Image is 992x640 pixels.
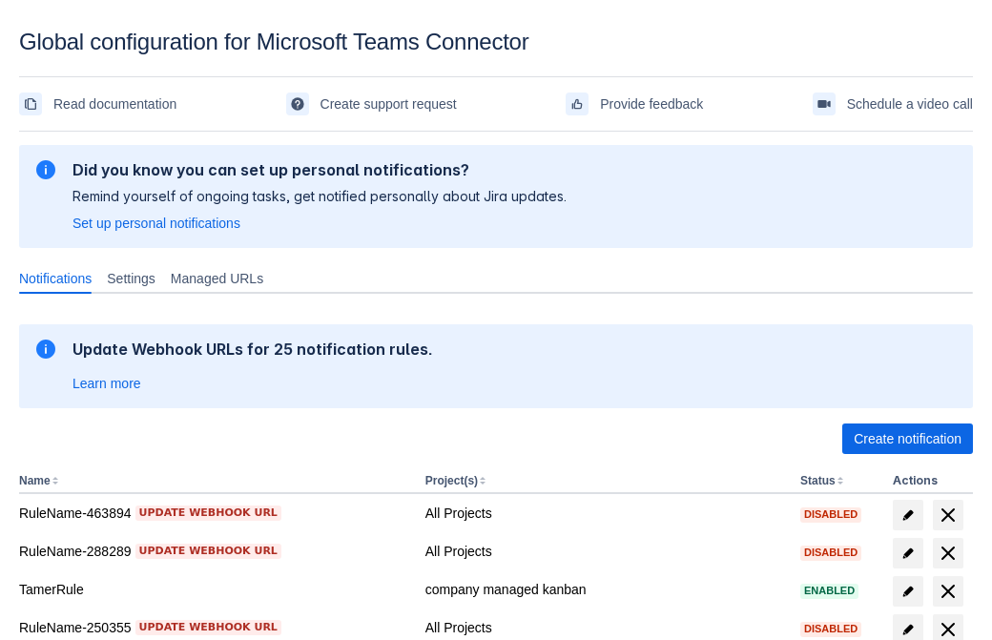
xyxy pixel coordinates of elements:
[19,29,973,55] div: Global configuration for Microsoft Teams Connector
[937,542,960,565] span: delete
[19,504,410,523] div: RuleName-463894
[53,89,176,119] span: Read documentation
[937,580,960,603] span: delete
[286,89,457,119] a: Create support request
[23,96,38,112] span: documentation
[72,187,567,206] p: Remind yourself of ongoing tasks, get notified personally about Jira updates.
[107,269,155,288] span: Settings
[34,158,57,181] span: information
[900,507,916,523] span: edit
[900,546,916,561] span: edit
[425,542,785,561] div: All Projects
[425,580,785,599] div: company managed kanban
[816,96,832,112] span: videoCall
[800,509,861,520] span: Disabled
[139,620,278,635] span: Update webhook URL
[139,544,278,559] span: Update webhook URL
[800,624,861,634] span: Disabled
[842,423,973,454] button: Create notification
[569,96,585,112] span: feedback
[800,474,836,487] button: Status
[72,160,567,179] h2: Did you know you can set up personal notifications?
[320,89,457,119] span: Create support request
[19,474,51,487] button: Name
[800,586,858,596] span: Enabled
[19,542,410,561] div: RuleName-288289
[800,547,861,558] span: Disabled
[885,469,973,494] th: Actions
[72,374,141,393] a: Learn more
[34,338,57,361] span: information
[937,504,960,526] span: delete
[19,269,92,288] span: Notifications
[72,340,433,359] h2: Update Webhook URLs for 25 notification rules.
[600,89,703,119] span: Provide feedback
[139,506,278,521] span: Update webhook URL
[72,214,240,233] a: Set up personal notifications
[171,269,263,288] span: Managed URLs
[854,423,961,454] span: Create notification
[19,580,410,599] div: TamerRule
[566,89,703,119] a: Provide feedback
[19,618,410,637] div: RuleName-250355
[847,89,973,119] span: Schedule a video call
[425,474,478,487] button: Project(s)
[900,584,916,599] span: edit
[813,89,973,119] a: Schedule a video call
[19,89,176,119] a: Read documentation
[425,618,785,637] div: All Projects
[900,622,916,637] span: edit
[290,96,305,112] span: support
[425,504,785,523] div: All Projects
